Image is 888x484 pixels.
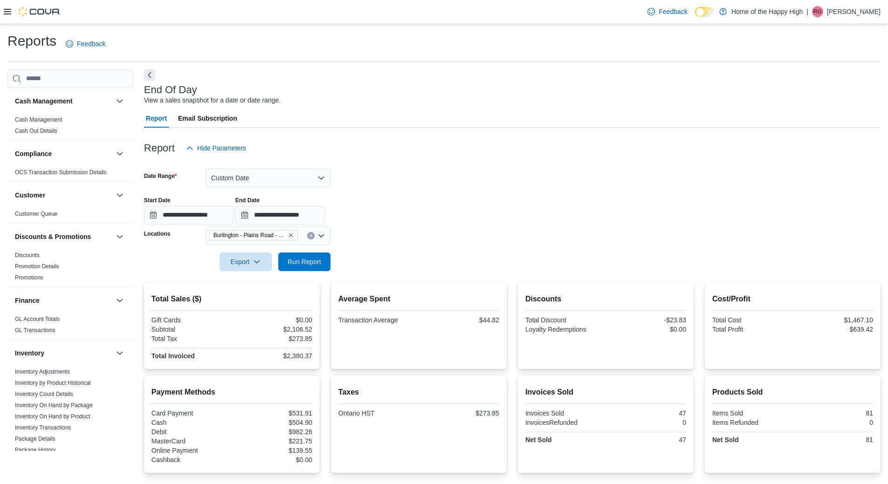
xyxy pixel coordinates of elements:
button: Run Report [278,252,330,271]
label: Locations [144,230,171,238]
a: Inventory by Product Historical [15,380,91,386]
button: Export [220,252,272,271]
span: Report [146,109,167,128]
span: Cash Out Details [15,127,57,135]
h2: Taxes [338,387,499,398]
span: OCS Transaction Submission Details [15,169,107,176]
div: Riley Groulx [812,6,823,17]
div: Cashback [151,456,230,464]
div: Invoices Sold [525,409,604,417]
input: Press the down key to open a popover containing a calendar. [235,206,325,225]
h3: Inventory [15,348,44,358]
h3: Report [144,143,175,154]
a: Cash Out Details [15,128,57,134]
button: Custom Date [206,169,330,187]
div: $639.42 [794,326,873,333]
span: Burlington - Plains Road - Friendly Stranger [209,230,298,240]
span: Cash Management [15,116,62,123]
h2: Cost/Profit [712,293,873,305]
div: $504.90 [234,419,312,426]
div: $1,467.10 [794,316,873,324]
button: Next [144,69,155,81]
button: Inventory [15,348,112,358]
button: Cash Management [114,95,125,107]
div: Online Payment [151,447,230,454]
div: Compliance [7,167,133,182]
label: End Date [235,197,260,204]
button: Open list of options [317,232,325,239]
div: Gift Cards [151,316,230,324]
span: Promotions [15,274,43,281]
input: Press the down key to open a popover containing a calendar. [144,206,234,225]
div: Discounts & Promotions [7,250,133,287]
div: Subtotal [151,326,230,333]
a: GL Transactions [15,327,55,334]
a: Promotions [15,274,43,281]
div: 47 [607,409,686,417]
div: Ontario HST [338,409,417,417]
a: Feedback [62,34,109,53]
div: Finance [7,314,133,340]
span: Inventory by Product Historical [15,379,91,387]
div: 81 [794,409,873,417]
a: GL Account Totals [15,316,60,322]
div: $2,380.37 [234,352,312,360]
div: $982.26 [234,428,312,436]
a: Inventory Count Details [15,391,73,397]
div: InvoicesRefunded [525,419,604,426]
h3: Finance [15,296,40,305]
a: Promotion Details [15,263,59,270]
div: Customer [7,208,133,223]
h2: Invoices Sold [525,387,686,398]
button: Discounts & Promotions [114,231,125,242]
span: Package History [15,446,55,454]
div: $273.85 [420,409,499,417]
button: Compliance [114,148,125,159]
button: Hide Parameters [182,139,250,157]
a: Cash Management [15,116,62,123]
span: Inventory On Hand by Product [15,413,90,420]
div: $2,106.52 [234,326,312,333]
div: 0 [607,419,686,426]
h3: Discounts & Promotions [15,232,91,241]
div: 47 [607,436,686,443]
strong: Net Sold [712,436,739,443]
span: Export [225,252,266,271]
button: Cash Management [15,96,112,106]
div: Debit [151,428,230,436]
strong: Total Invoiced [151,352,195,360]
span: Hide Parameters [197,143,246,153]
span: Feedback [77,39,105,48]
button: Discounts & Promotions [15,232,112,241]
div: $273.85 [234,335,312,342]
div: Cash [151,419,230,426]
a: Inventory On Hand by Package [15,402,93,409]
button: Inventory [114,348,125,359]
div: -$23.83 [607,316,686,324]
div: Cash Management [7,114,133,140]
div: Loyalty Redemptions [525,326,604,333]
div: $139.55 [234,447,312,454]
button: Finance [15,296,112,305]
button: Clear input [307,232,315,239]
label: Date Range [144,172,177,180]
h2: Average Spent [338,293,499,305]
div: Items Sold [712,409,791,417]
button: Customer [114,190,125,201]
a: Customer Queue [15,211,57,217]
div: Total Profit [712,326,791,333]
a: Inventory Adjustments [15,368,70,375]
h2: Total Sales ($) [151,293,312,305]
div: 0 [794,419,873,426]
div: $221.75 [234,437,312,445]
a: Feedback [644,2,691,21]
div: Items Refunded [712,419,791,426]
h2: Payment Methods [151,387,312,398]
div: Card Payment [151,409,230,417]
div: View a sales snapshot for a date or date range. [144,95,281,105]
h3: Compliance [15,149,52,158]
a: Package Details [15,436,55,442]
